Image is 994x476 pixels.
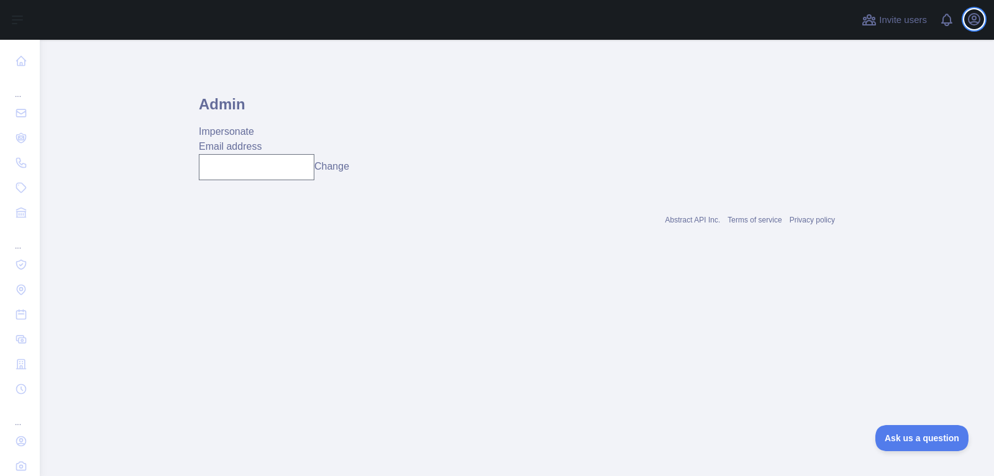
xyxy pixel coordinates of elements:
[859,10,929,30] button: Invite users
[199,141,262,152] label: Email address
[10,403,30,428] div: ...
[199,94,835,124] h1: Admin
[10,226,30,251] div: ...
[727,216,782,224] a: Terms of service
[875,425,969,451] iframe: Toggle Customer Support
[879,13,927,27] span: Invite users
[314,159,349,174] button: Change
[665,216,721,224] a: Abstract API Inc.
[10,75,30,99] div: ...
[199,124,835,139] div: Impersonate
[790,216,835,224] a: Privacy policy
